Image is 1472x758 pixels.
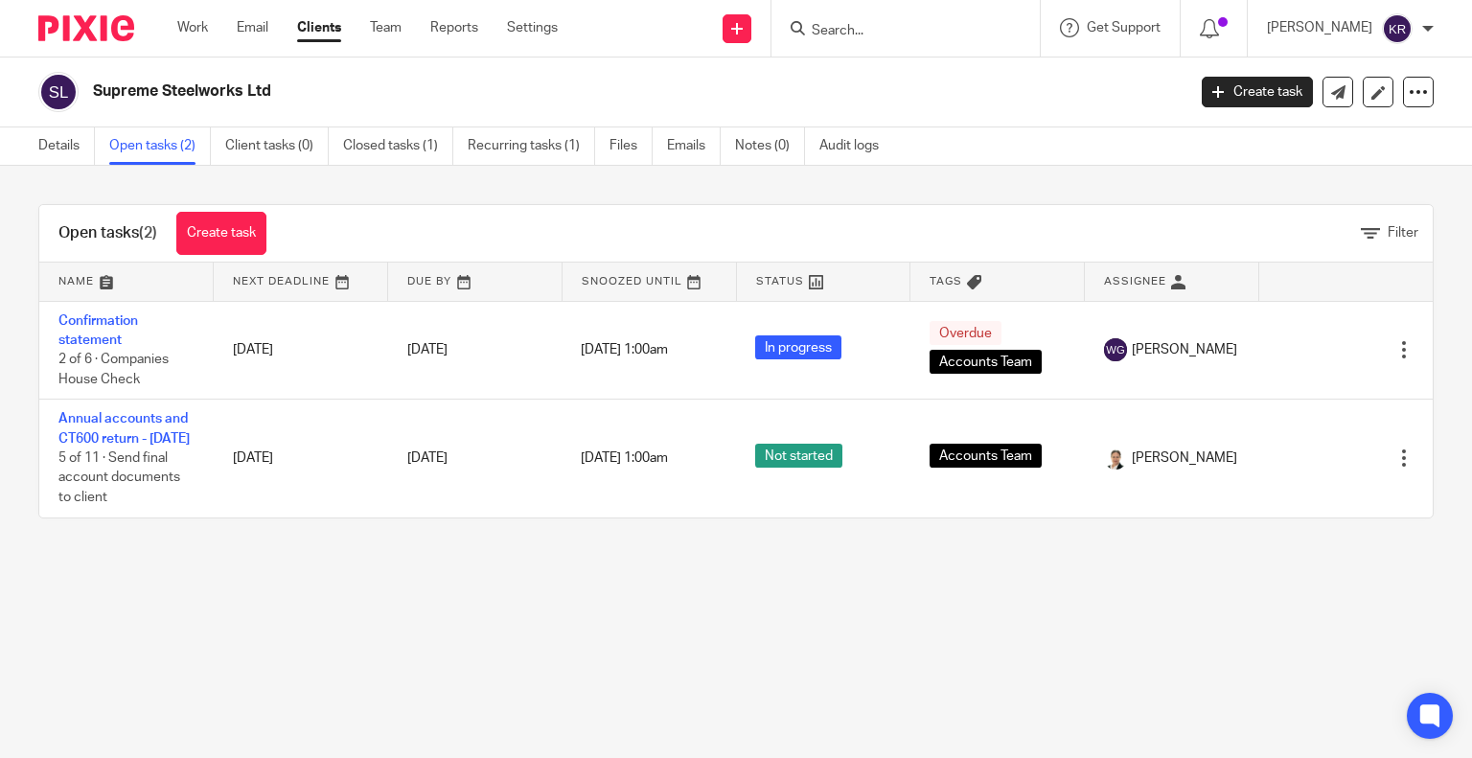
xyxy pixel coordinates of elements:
[370,18,402,37] a: Team
[58,451,180,504] span: 5 of 11 · Send final account documents to client
[109,127,211,165] a: Open tasks (2)
[176,212,266,255] a: Create task
[810,23,982,40] input: Search
[58,223,157,243] h1: Open tasks
[930,350,1042,374] span: Accounts Team
[581,343,668,356] span: [DATE] 1:00am
[1388,226,1418,240] span: Filter
[609,127,653,165] a: Files
[1104,338,1127,361] img: svg%3E
[214,301,388,400] td: [DATE]
[1132,448,1237,468] span: [PERSON_NAME]
[735,127,805,165] a: Notes (0)
[1267,18,1372,37] p: [PERSON_NAME]
[38,15,134,41] img: Pixie
[1104,447,1127,470] img: Untitled%20(5%20%C3%97%205%20cm)%20(2).png
[930,321,1001,345] span: Overdue
[755,444,842,468] span: Not started
[756,276,804,287] span: Status
[93,81,957,102] h2: Supreme Steelworks Ltd
[407,343,448,356] span: [DATE]
[214,400,388,517] td: [DATE]
[430,18,478,37] a: Reports
[1382,13,1413,44] img: svg%3E
[139,225,157,241] span: (2)
[930,276,962,287] span: Tags
[819,127,893,165] a: Audit logs
[58,353,169,386] span: 2 of 6 · Companies House Check
[582,276,682,287] span: Snoozed Until
[755,335,841,359] span: In progress
[1202,77,1313,107] a: Create task
[297,18,341,37] a: Clients
[38,127,95,165] a: Details
[507,18,558,37] a: Settings
[237,18,268,37] a: Email
[407,451,448,465] span: [DATE]
[581,451,668,465] span: [DATE] 1:00am
[1132,340,1237,359] span: [PERSON_NAME]
[58,314,138,347] a: Confirmation statement
[343,127,453,165] a: Closed tasks (1)
[177,18,208,37] a: Work
[58,412,190,445] a: Annual accounts and CT600 return - [DATE]
[930,444,1042,468] span: Accounts Team
[225,127,329,165] a: Client tasks (0)
[468,127,595,165] a: Recurring tasks (1)
[667,127,721,165] a: Emails
[1087,21,1161,34] span: Get Support
[38,72,79,112] img: svg%3E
